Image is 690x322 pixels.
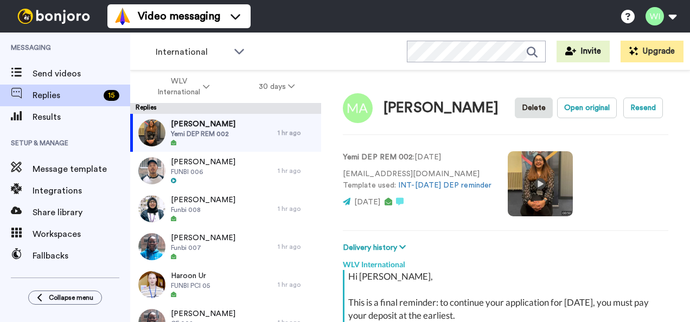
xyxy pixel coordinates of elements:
[278,128,316,137] div: 1 hr ago
[157,76,201,98] span: WLV International
[33,228,130,241] span: Workspaces
[621,41,683,62] button: Upgrade
[515,98,553,118] button: Delete
[171,119,235,130] span: [PERSON_NAME]
[171,271,210,281] span: Haroon Ur
[171,281,210,290] span: FUNBI PCI 05
[343,93,373,123] img: Image of Muhammad Adnan
[33,249,130,262] span: Fallbacks
[278,166,316,175] div: 1 hr ago
[156,46,228,59] span: International
[398,182,491,189] a: INT-[DATE] DEP reminder
[130,266,321,304] a: Haroon UrFUNBI PCI 051 hr ago
[171,243,235,252] span: Funbi 007
[104,90,119,101] div: 15
[354,198,380,206] span: [DATE]
[138,195,165,222] img: 46da0128-3f39-4863-8f80-8c1b6129621d-thumb.jpg
[33,184,130,197] span: Integrations
[171,168,235,176] span: FUNBI 006
[171,308,235,319] span: [PERSON_NAME]
[171,157,235,168] span: [PERSON_NAME]
[13,9,94,24] img: bj-logo-header-white.svg
[171,130,235,138] span: Yemi DEP REM 002
[557,98,617,118] button: Open original
[33,67,130,80] span: Send videos
[130,228,321,266] a: [PERSON_NAME]Funbi 0071 hr ago
[130,103,321,114] div: Replies
[28,291,102,305] button: Collapse menu
[234,77,320,96] button: 30 days
[138,9,220,24] span: Video messaging
[384,100,499,116] div: [PERSON_NAME]
[171,205,235,214] span: Funbi 008
[49,293,93,302] span: Collapse menu
[138,157,165,184] img: 20357b13-09c5-4b1e-98cd-6bacbcb48d6b-thumb.jpg
[343,152,491,163] p: : [DATE]
[130,114,321,152] a: [PERSON_NAME]Yemi DEP REM 0021 hr ago
[33,111,130,124] span: Results
[557,41,610,62] button: Invite
[343,254,668,270] div: WLV International
[138,119,165,146] img: 0c24e88b-33c6-4f8d-8092-57adc2dd1af8-thumb.jpg
[33,206,130,219] span: Share library
[33,89,99,102] span: Replies
[132,72,234,102] button: WLV International
[171,233,235,243] span: [PERSON_NAME]
[278,242,316,251] div: 1 hr ago
[130,152,321,190] a: [PERSON_NAME]FUNBI 0061 hr ago
[343,242,409,254] button: Delivery history
[278,204,316,213] div: 1 hr ago
[33,163,130,176] span: Message template
[138,271,165,298] img: c09c68b7-9708-48cd-a98b-e626f11a0c1e-thumb.jpg
[343,153,413,161] strong: Yemi DEP REM 002
[138,233,165,260] img: 7f4fb0ef-7e20-4ca5-a120-d631173d595d-thumb.jpg
[114,8,131,25] img: vm-color.svg
[130,190,321,228] a: [PERSON_NAME]Funbi 0081 hr ago
[278,280,316,289] div: 1 hr ago
[623,98,663,118] button: Resend
[171,195,235,205] span: [PERSON_NAME]
[343,169,491,191] p: [EMAIL_ADDRESS][DOMAIN_NAME] Template used:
